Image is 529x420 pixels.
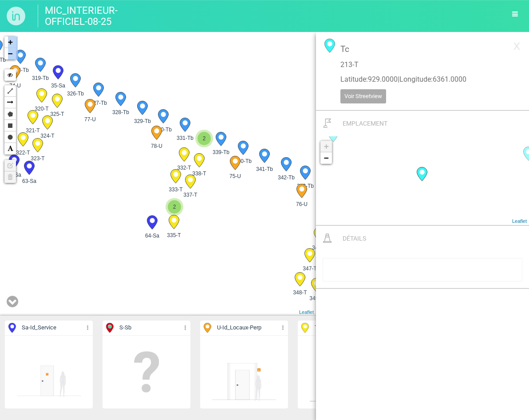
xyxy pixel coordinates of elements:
img: 070754392477.png [309,339,375,405]
a: Zoom out [4,48,16,59]
span: 337-T [179,191,202,199]
a: Rectangle [4,120,16,131]
span: 350-T [312,271,336,279]
span: 325-T [46,110,69,118]
span: 78-U [145,142,168,150]
span: 76-U [290,200,313,208]
span: 347-T [298,265,321,273]
span: 319-Tb [29,74,52,82]
a: x [509,36,525,54]
a: Leaflet [299,309,314,315]
span: 339-Tb [209,148,233,156]
span: 2 [197,132,211,145]
a: Voir Streetview [340,89,386,103]
span: Détails [343,235,366,242]
div: rdw-wrapper [323,258,522,281]
p: Latitude : 929.0000 | Longitude : 6361.0000 [340,75,505,85]
span: 64-Sa [141,232,164,240]
span: 349-T [305,294,328,302]
span: 322-T [12,149,35,157]
a: No layers to delete [4,171,16,183]
span: 333-T [164,186,187,194]
img: 113736760203.png [16,339,82,405]
span: S - Sb [119,324,131,332]
span: Sa - Id_Service [22,324,56,332]
img: IMP_ICON_emplacement.svg [324,119,332,128]
a: Leaflet [512,218,527,224]
p: 213-T [340,60,505,70]
a: Zoom out [320,152,332,164]
a: Zoom in [320,141,332,152]
a: Polygon [4,108,16,120]
a: Polyline [4,85,16,97]
a: Zoom in [4,36,16,48]
span: 332-T [173,164,196,172]
img: IMP_ICON_intervention.svg [323,234,332,243]
span: 342-Tb [275,174,298,182]
span: 320-T [30,105,53,113]
span: 324-T [36,132,59,140]
span: 77-U [79,115,102,123]
span: 341-Tb [253,165,276,173]
span: 326-Tb [64,90,87,98]
span: 321-T [21,127,44,135]
span: 75-U [224,172,247,180]
a: Circle [4,131,16,143]
span: 346-T [308,244,331,252]
span: Emplacement [343,120,387,127]
span: 338-T [188,170,211,178]
span: 323-T [26,155,49,162]
span: 329-Tb [131,117,154,125]
a: Text [4,143,16,155]
span: 2 [168,200,181,214]
a: Arrow [4,97,16,108]
span: 328-Tb [109,108,132,116]
img: empty.png [114,339,179,405]
span: 62-Sa [3,171,26,179]
span: 348-T [288,289,312,297]
img: 114826134325.png [211,339,277,405]
p: Tc [340,43,505,55]
span: 35-Sa [47,82,70,90]
span: 63-Sa [18,177,41,185]
p: MIC_INTERIEUR-OFFICIEL-08-25 [38,4,126,28]
span: U - Id_Locaux-Perp [217,324,261,332]
a: No layers to edit [4,160,16,171]
span: 335-T [162,231,186,239]
span: 74-U [4,82,27,90]
span: T - Ta [315,324,326,332]
div: rdw-editor [326,265,520,274]
span: 331-Tb [174,134,197,142]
